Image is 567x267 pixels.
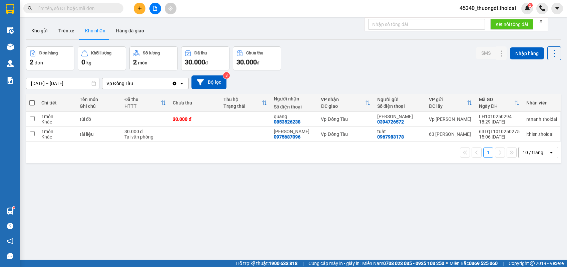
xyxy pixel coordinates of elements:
span: close [539,19,543,24]
span: Cung cấp máy in - giấy in: [309,260,361,267]
span: đ [257,60,259,65]
div: Trạng thái [223,103,262,109]
div: Ghi chú [80,103,118,109]
div: 1 món [41,129,73,134]
div: Chưa thu [246,51,263,55]
span: | [303,260,304,267]
span: notification [7,238,13,244]
img: warehouse-icon [7,60,14,67]
span: aim [168,6,173,11]
button: Bộ lọc [191,75,226,89]
span: message [7,253,13,259]
svg: open [179,81,184,86]
div: Người nhận [274,96,314,101]
div: Vp Đồng Tàu [106,80,133,87]
div: Mã GD [479,97,514,102]
span: 45340_thuongdt.thoidai [454,4,521,12]
div: lthien.thoidai [526,131,557,137]
div: 18:29 [DATE] [479,119,520,124]
div: 1 món [41,114,73,119]
span: 2 [133,58,137,66]
span: Miền Bắc [450,260,498,267]
div: Đã thu [194,51,207,55]
span: Hỗ trợ kỹ thuật: [236,260,298,267]
span: Miền Nam [362,260,444,267]
input: Nhập số tổng đài [368,19,485,30]
div: Đã thu [124,97,161,102]
span: ⚪️ [446,262,448,265]
div: 0394726572 [377,119,404,124]
div: quang [274,114,314,119]
div: 30.000 đ [124,129,166,134]
button: caret-down [551,3,563,14]
div: 0853526238 [274,119,301,124]
div: túi đỏ [80,116,118,122]
div: Vp Đồng Tàu [321,116,370,122]
div: 15:06 [DATE] [479,134,520,140]
strong: 1900 633 818 [269,261,298,266]
div: Thu hộ [223,97,262,102]
div: lê lưu [377,114,422,119]
input: Tìm tên, số ĐT hoặc mã đơn [37,5,115,12]
img: phone-icon [539,5,545,11]
div: tài liệu [80,131,118,137]
div: 63 [PERSON_NAME] [429,131,472,137]
span: 0 [81,58,85,66]
span: question-circle [7,223,13,229]
div: Số điện thoại [377,103,422,109]
span: caret-down [554,5,560,11]
div: Số lượng [143,51,160,55]
div: Khác [41,119,73,124]
div: Số điện thoại [274,104,314,109]
div: VP nhận [321,97,365,102]
svg: Clear value [172,81,177,86]
th: Toggle SortBy [426,94,476,112]
strong: 0369 525 060 [469,261,498,266]
button: aim [165,3,176,14]
div: Nhân viên [526,100,557,105]
div: Ngày ĐH [479,103,514,109]
span: món [138,60,147,65]
div: 30.000 đ [173,116,216,122]
div: 0967983178 [377,134,404,140]
div: Chi tiết [41,100,73,105]
button: Khối lượng0kg [78,46,126,70]
div: ntnanh.thoidai [526,116,557,122]
sup: 3 [223,72,230,79]
img: warehouse-icon [7,43,14,50]
button: Chưa thu30.000đ [233,46,281,70]
div: ĐC giao [321,103,365,109]
div: ĐC lấy [429,103,467,109]
img: icon-new-feature [524,5,530,11]
div: Vp Đồng Tàu [321,131,370,137]
span: đơn [35,60,43,65]
button: Đã thu30.000đ [181,46,229,70]
span: copyright [530,261,535,266]
th: Toggle SortBy [220,94,270,112]
span: | [503,260,504,267]
img: logo-vxr [6,4,14,14]
div: Chưa thu [173,100,216,105]
button: Số lượng2món [129,46,178,70]
div: Khác [41,134,73,140]
button: Kho nhận [80,23,111,39]
span: 30.000 [236,58,257,66]
button: Đơn hàng2đơn [26,46,74,70]
div: 63TQT1010250275 [479,129,520,134]
div: 10 / trang [523,149,543,156]
span: 2 [30,58,33,66]
button: SMS [476,47,496,59]
button: Hàng đã giao [111,23,149,39]
span: 2 [529,3,531,8]
svg: open [549,150,554,155]
span: search [28,6,32,11]
button: Nhập hàng [510,47,544,59]
button: Kho gửi [26,23,53,39]
div: HTTT [124,103,161,109]
div: LH1010250294 [479,114,520,119]
span: đ [205,60,208,65]
button: 1 [483,148,493,158]
div: VP gửi [429,97,467,102]
sup: 2 [528,3,533,8]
